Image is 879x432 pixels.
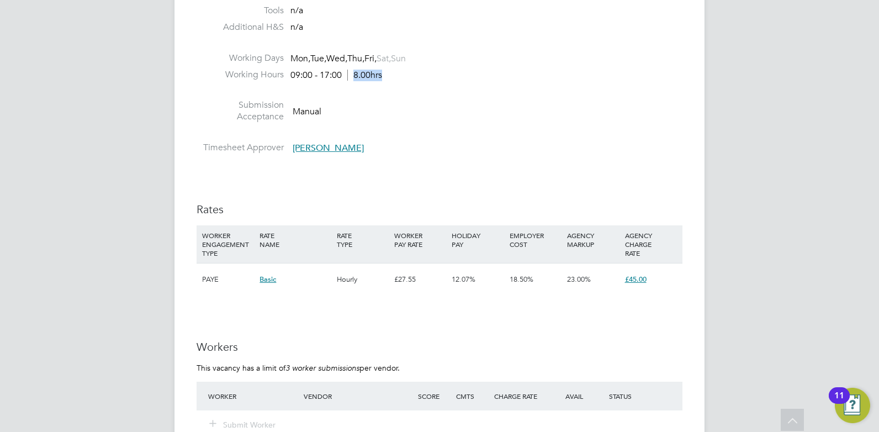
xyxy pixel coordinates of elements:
[293,106,321,117] span: Manual
[622,225,680,263] div: AGENCY CHARGE RATE
[364,53,377,64] span: Fri,
[257,225,333,254] div: RATE NAME
[449,225,506,254] div: HOLIDAY PAY
[260,275,276,284] span: Basic
[301,386,415,406] div: Vendor
[507,225,564,254] div: EMPLOYER COST
[415,386,453,406] div: Score
[334,225,391,254] div: RATE TYPE
[197,202,682,217] h3: Rates
[197,99,284,123] label: Submission Acceptance
[391,225,449,254] div: WORKER PAY RATE
[564,225,622,254] div: AGENCY MARKUP
[197,142,284,154] label: Timesheet Approver
[197,52,284,64] label: Working Days
[567,275,591,284] span: 23.00%
[377,53,391,64] span: Sat,
[834,396,844,410] div: 11
[310,53,326,64] span: Tue,
[334,264,391,296] div: Hourly
[347,70,382,81] span: 8.00hrs
[199,225,257,263] div: WORKER ENGAGEMENT TYPE
[453,386,491,406] div: Cmts
[197,22,284,33] label: Additional H&S
[197,5,284,17] label: Tools
[835,388,870,423] button: Open Resource Center, 11 new notifications
[290,70,382,81] div: 09:00 - 17:00
[197,69,284,81] label: Working Hours
[549,386,606,406] div: Avail
[199,264,257,296] div: PAYE
[606,386,682,406] div: Status
[285,363,359,373] em: 3 worker submissions
[347,53,364,64] span: Thu,
[197,340,682,354] h3: Workers
[326,53,347,64] span: Wed,
[290,53,310,64] span: Mon,
[293,143,364,154] span: [PERSON_NAME]
[452,275,475,284] span: 12.07%
[197,363,682,373] p: This vacancy has a limit of per vendor.
[290,22,303,33] span: n/a
[491,386,549,406] div: Charge Rate
[391,53,406,64] span: Sun
[290,5,303,16] span: n/a
[625,275,647,284] span: £45.00
[391,264,449,296] div: £27.55
[510,275,533,284] span: 18.50%
[210,419,276,430] button: Submit Worker
[205,386,301,406] div: Worker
